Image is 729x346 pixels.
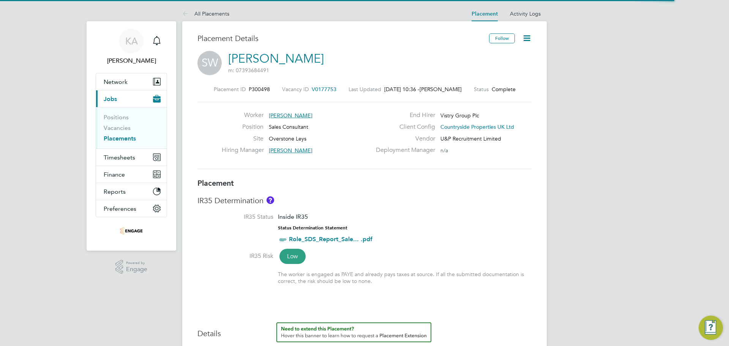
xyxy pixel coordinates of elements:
span: m: 07393684491 [228,67,269,74]
button: How to extend a Placement? [276,322,431,342]
span: Complete [492,86,516,93]
h3: Details [197,322,532,338]
label: Worker [222,111,264,119]
button: Finance [96,166,167,183]
span: Network [104,78,128,85]
label: Vendor [371,135,435,143]
span: Countryside Properties UK Ltd [440,123,514,130]
a: Vacancies [104,124,131,131]
span: Kaci Allen [96,56,167,65]
b: Placement [197,179,234,188]
label: Status [474,86,489,93]
span: Engage [126,266,147,273]
label: Position [222,123,264,131]
a: Powered byEngage [115,260,148,274]
span: [PERSON_NAME] [420,86,462,93]
label: IR35 Risk [197,252,273,260]
span: Overstone Leys [269,135,306,142]
span: Vistry Group Plc [440,112,479,119]
button: Reports [96,183,167,200]
a: KA[PERSON_NAME] [96,29,167,65]
span: [PERSON_NAME] [269,147,312,154]
span: Inside IR35 [278,213,308,220]
label: Placement ID [214,86,246,93]
strong: Status Determination Statement [278,225,347,231]
span: KA [125,36,138,46]
span: [DATE] 10:36 - [384,86,420,93]
span: V0177753 [312,86,336,93]
label: Client Config [371,123,435,131]
a: Role_SDS_Report_Sale... .pdf [289,235,372,243]
a: [PERSON_NAME] [228,51,324,66]
label: Last Updated [349,86,381,93]
button: About IR35 [267,196,274,204]
a: Placements [104,135,136,142]
span: Jobs [104,95,117,103]
label: Vacancy ID [282,86,309,93]
button: Engage Resource Center [699,316,723,340]
label: Deployment Manager [371,146,435,154]
h3: IR35 Determination [197,196,532,205]
span: Powered by [126,260,147,266]
label: Site [222,135,264,143]
span: Timesheets [104,154,135,161]
a: Placement [472,11,498,17]
a: All Placements [182,10,229,17]
span: P300498 [249,86,270,93]
span: Finance [104,171,125,178]
a: Positions [104,114,129,121]
button: Preferences [96,200,167,217]
label: End Hirer [371,111,435,119]
span: Sales Consultant [269,123,308,130]
label: IR35 Status [197,213,273,221]
div: The worker is engaged as PAYE and already pays taxes at source. If all the submitted documentatio... [278,271,532,284]
h3: Placement Details [197,33,483,43]
label: Hiring Manager [222,146,264,154]
span: Reports [104,188,126,195]
span: SW [197,51,222,75]
img: uandp-logo-retina.png [120,225,143,237]
a: Activity Logs [510,10,541,17]
span: n/a [440,147,448,154]
span: Preferences [104,205,136,212]
span: Low [279,249,306,264]
button: Follow [489,33,515,43]
button: Network [96,73,167,90]
a: Go to home page [96,225,167,237]
div: Jobs [96,107,167,149]
button: Timesheets [96,149,167,166]
span: [PERSON_NAME] [269,112,312,119]
nav: Main navigation [87,21,176,251]
span: U&P Recruitment Limited [440,135,501,142]
button: Jobs [96,90,167,107]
